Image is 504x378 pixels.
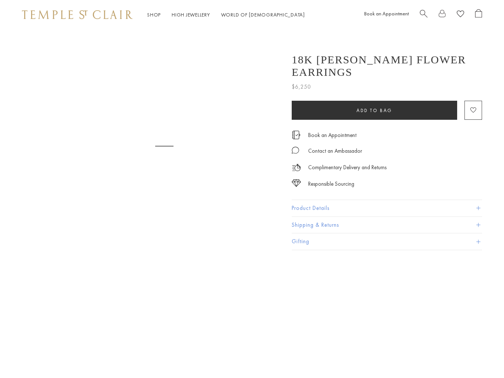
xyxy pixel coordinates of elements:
div: Contact an Ambassador [308,147,362,156]
button: Gifting [292,233,482,250]
span: Add to bag [356,107,392,114]
button: Add to bag [292,101,457,120]
p: Complimentary Delivery and Returns [308,163,387,172]
img: icon_delivery.svg [292,163,301,172]
a: Book an Appointment [364,10,409,17]
img: MessageIcon-01_2.svg [292,147,299,154]
nav: Main navigation [147,10,305,19]
img: icon_appointment.svg [292,131,300,139]
span: $6,250 [292,82,311,92]
img: Temple St. Clair [22,10,132,19]
a: ShopShop [147,11,161,18]
button: Product Details [292,200,482,216]
a: Search [420,9,428,21]
a: View Wishlist [457,9,464,21]
div: Responsible Sourcing [308,179,354,189]
img: icon_sourcing.svg [292,179,301,187]
button: Shipping & Returns [292,217,482,233]
a: Book an Appointment [308,131,356,139]
h1: 18K [PERSON_NAME] Flower Earrings [292,53,482,78]
a: High JewelleryHigh Jewellery [172,11,210,18]
a: Open Shopping Bag [475,9,482,21]
a: World of [DEMOGRAPHIC_DATA]World of [DEMOGRAPHIC_DATA] [221,11,305,18]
